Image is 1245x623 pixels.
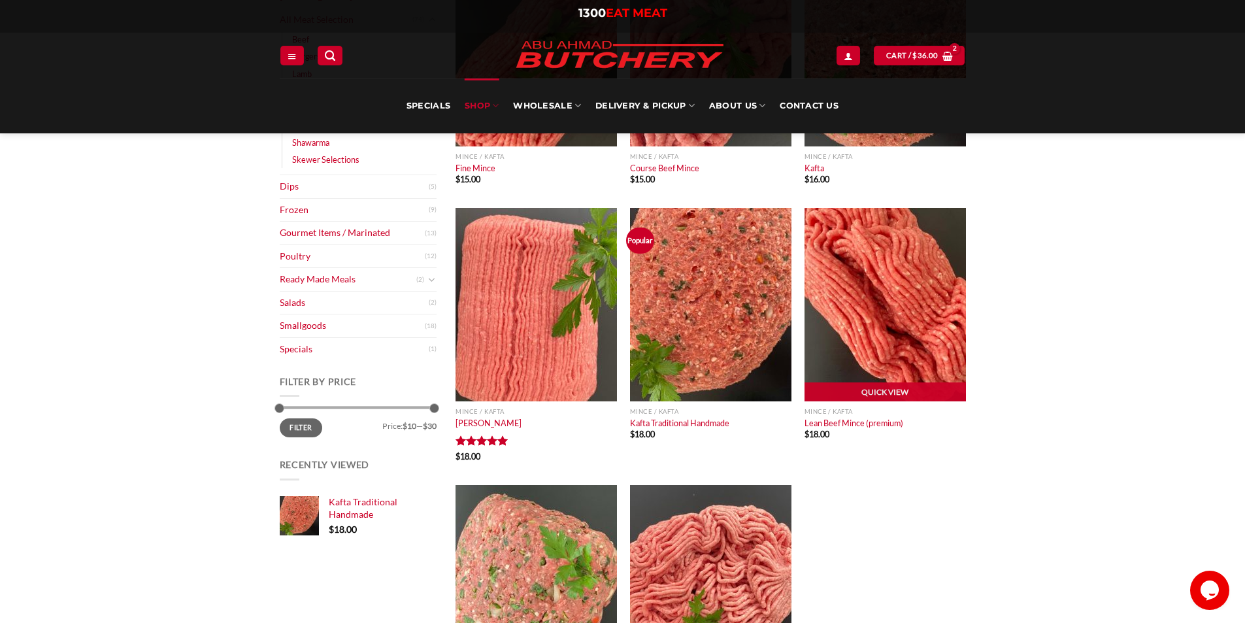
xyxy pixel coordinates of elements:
a: Fine Mince [456,163,495,173]
a: Delivery & Pickup [595,78,695,133]
a: [PERSON_NAME] [456,418,522,428]
a: Lean Beef Mince (premium) [805,418,903,428]
img: Kibbeh Mince [456,208,617,401]
img: Abu Ahmad Butchery [505,33,734,78]
span: $30 [423,421,437,431]
bdi: 18.00 [329,524,357,535]
bdi: 18.00 [805,429,829,439]
a: Lean Beef Mince (premium) [805,208,966,401]
bdi: 15.00 [456,174,480,184]
p: Mince / Kafta [805,408,966,415]
bdi: 15.00 [630,174,655,184]
a: About Us [709,78,765,133]
p: Mince / Kafta [456,153,617,160]
a: Menu [280,46,304,65]
a: Kafta Traditional Handmade [329,496,437,520]
span: 1300 [578,6,606,20]
a: Dips [280,175,429,198]
bdi: 18.00 [630,429,655,439]
span: Cart / [886,50,938,61]
bdi: 18.00 [456,451,480,462]
span: $10 [403,421,416,431]
a: SHOP [465,78,499,133]
img: Kafta Traditional Handmade [630,208,791,401]
p: Mince / Kafta [630,408,791,415]
span: (5) [429,177,437,197]
a: Smallgoods [280,314,425,337]
p: Mince / Kafta [456,408,617,415]
span: $ [630,174,635,184]
a: Kafta [805,163,824,173]
span: $ [630,429,635,439]
span: Rated out of 5 [456,435,508,451]
a: Frozen [280,199,429,222]
a: Kafta Traditional Handmade [630,418,729,428]
div: Rated 5.00 out of 5 [456,435,508,447]
span: $ [329,524,334,535]
span: EAT MEAT [606,6,667,20]
span: $ [805,429,809,439]
a: Specials [280,338,429,361]
a: Shawarma [292,134,329,151]
span: (13) [425,224,437,243]
span: Filter by price [280,376,357,387]
img: Lean Beef Mince [805,208,966,401]
button: Filter [280,418,323,437]
span: (2) [429,293,437,312]
a: 1300EAT MEAT [578,6,667,20]
a: Contact Us [780,78,838,133]
span: $ [805,174,809,184]
a: Search [318,46,342,65]
a: Skewer Selections [292,151,359,168]
p: Mince / Kafta [805,153,966,160]
span: $ [456,451,460,462]
a: Specials [407,78,450,133]
span: Kafta Traditional Handmade [329,496,397,519]
iframe: chat widget [1190,571,1232,610]
bdi: 16.00 [805,174,829,184]
span: (9) [429,200,437,220]
a: Wholesale [513,78,581,133]
span: (1) [429,339,437,359]
a: Login [837,46,860,65]
p: Mince / Kafta [630,153,791,160]
div: Price: — [280,418,437,430]
span: Recently Viewed [280,459,370,470]
span: (2) [416,270,424,290]
a: Poultry [280,245,425,268]
span: $ [912,50,917,61]
a: Quick View [805,382,966,402]
bdi: 36.00 [912,51,938,59]
a: Ready Made Meals [280,268,416,291]
span: $ [456,174,460,184]
span: (18) [425,316,437,336]
span: (12) [425,246,437,266]
a: Course Beef Mince [630,163,699,173]
a: Gourmet Items / Marinated [280,222,425,244]
a: Salads [280,292,429,314]
a: Cart / $36.00 [874,46,965,65]
button: Toggle [427,273,437,287]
